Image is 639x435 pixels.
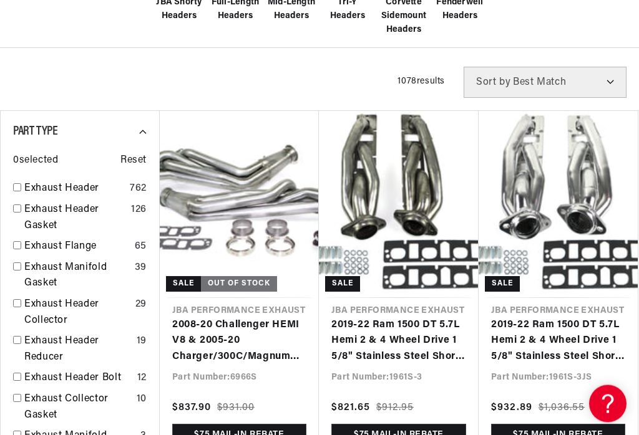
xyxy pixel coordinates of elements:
a: Exhaust Header Reducer [24,334,132,366]
a: Exhaust Header [24,181,125,198]
a: Exhaust Collector Gasket [24,392,132,424]
a: Exhaust Manifold Gasket [24,261,130,292]
a: Exhaust Header Bolt [24,371,132,387]
span: Part Type [13,126,57,138]
a: Exhaust Header Gasket [24,203,126,234]
a: 2019-22 Ram 1500 DT 5.7L Hemi 2 & 4 Wheel Drive 1 5/8" Stainless Steel Shorty Header [331,318,466,366]
div: 10 [137,392,147,408]
span: Reset [120,153,147,170]
a: 2008-20 Challenger HEMI V8 & 2005-20 Charger/300C/Magnum HEMI V8 1 7/8" Stainless Steel Long Tube... [172,318,306,366]
span: Sort by [476,78,510,88]
div: 126 [131,203,147,219]
a: 2019-22 Ram 1500 DT 5.7L Hemi 2 & 4 Wheel Drive 1 5/8" Stainless Steel Shorty Header with Metalli... [491,318,625,366]
div: 39 [135,261,147,277]
a: Exhaust Flange [24,239,130,256]
div: 12 [137,371,147,387]
div: 65 [135,239,147,256]
span: 1078 results [398,77,445,87]
div: 762 [130,181,147,198]
select: Sort by [464,67,627,98]
div: 19 [137,334,147,350]
span: 0 selected [13,153,58,170]
a: Exhaust Header Collector [24,297,130,329]
div: 29 [135,297,147,313]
